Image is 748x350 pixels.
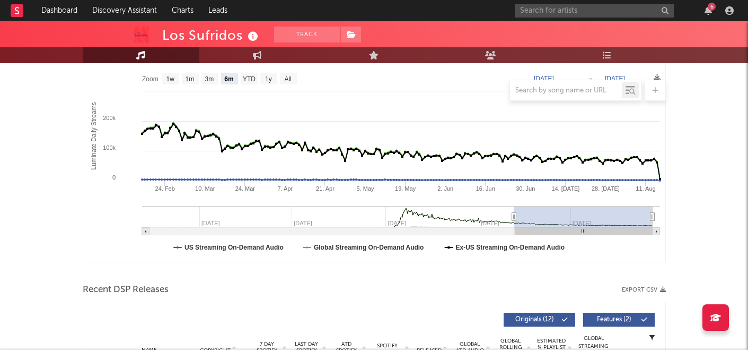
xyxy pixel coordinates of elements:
text: 1w [166,75,174,83]
text: 14. [DATE] [551,185,579,192]
text: 2. Jun [437,185,453,192]
text: 10. Mar [195,185,215,192]
text: 3m [205,75,214,83]
text: 1y [265,75,272,83]
text: 28. [DATE] [591,185,619,192]
text: 5. May [356,185,374,192]
text: US Streaming On-Demand Audio [184,244,284,251]
text: 6m [224,75,233,83]
text: 11. Aug [636,185,655,192]
text: 200k [103,115,116,121]
span: Originals ( 12 ) [511,317,559,323]
input: Search for artists [515,4,674,18]
text: 0 [112,174,115,181]
button: 6 [705,6,712,15]
text: 1m [185,75,194,83]
span: Features ( 2 ) [590,317,639,323]
button: Originals(12) [504,313,575,327]
text: → [587,75,593,82]
text: 24. Mar [235,185,255,192]
text: [DATE] [534,75,554,82]
text: All [284,75,291,83]
span: Recent DSP Releases [83,284,169,296]
text: Luminate Daily Streams [90,102,97,169]
text: 16. Jun [476,185,495,192]
button: Track [274,27,340,42]
text: YTD [242,75,255,83]
input: Search by song name or URL [510,87,622,95]
text: Zoom [142,75,159,83]
text: 7. Apr [277,185,293,192]
text: 21. Apr [316,185,335,192]
div: Los Sufridos [162,27,261,44]
text: Global Streaming On-Demand Audio [313,244,424,251]
text: 30. Jun [516,185,535,192]
text: 24. Feb [155,185,174,192]
text: 19. May [395,185,416,192]
svg: Luminate Daily Consumption [83,49,665,262]
button: Export CSV [622,287,666,293]
text: 100k [103,144,116,151]
text: [DATE] [605,75,625,82]
button: Features(2) [583,313,655,327]
text: Ex-US Streaming On-Demand Audio [455,244,565,251]
div: 6 [708,3,716,11]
